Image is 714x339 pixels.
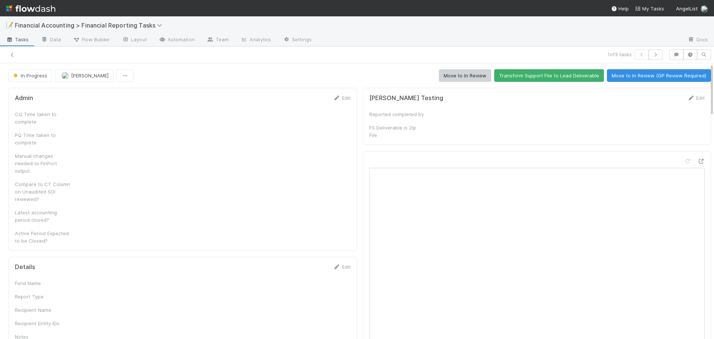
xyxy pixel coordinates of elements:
a: My Tasks [635,5,664,12]
div: Reported completed by [369,111,425,118]
a: Edit [333,95,351,101]
a: Layout [116,34,153,46]
span: Flow Builder [73,36,110,43]
span: AngelList [676,6,698,12]
a: Settings [277,34,318,46]
a: Automation [153,34,201,46]
div: Recipient Entity IDs [15,320,71,327]
div: Compare to CT Column on Unaudited SOI reviewed? [15,180,71,203]
button: In Progress [9,69,52,82]
h5: Admin [15,95,33,102]
h5: [PERSON_NAME] Testing [369,95,443,102]
a: Analytics [235,34,277,46]
a: Data [35,34,67,46]
div: Report Type [15,293,71,300]
div: PQ Time taken to complete [15,131,71,146]
div: Fund Name [15,279,71,287]
a: Flow Builder [67,34,116,46]
span: In Progress [12,73,47,79]
span: My Tasks [635,6,664,12]
div: FS Deliverable is Zip File [369,124,425,139]
a: Docs [682,34,714,46]
span: 📝 [6,22,13,28]
div: Manual changes needed to FinPort output [15,152,71,175]
h5: Details [15,263,35,271]
span: [PERSON_NAME] [71,73,109,79]
span: Financial Accounting > Financial Reporting Tasks [15,22,166,29]
button: [PERSON_NAME] [55,69,113,82]
div: Active Period Expected to be Closed? [15,230,71,244]
span: Tasks [6,36,29,43]
div: Help [611,5,629,12]
div: Latest accounting period closed? [15,209,71,224]
a: Edit [333,264,351,270]
div: Recipient Name [15,306,71,314]
a: Team [201,34,235,46]
a: Edit [687,95,705,101]
span: 1 of 3 tasks [608,51,632,58]
img: avatar_030f5503-c087-43c2-95d1-dd8963b2926c.png [61,72,69,79]
div: CQ Time taken to complete [15,111,71,125]
button: Move to In Review [439,69,491,82]
img: avatar_030f5503-c087-43c2-95d1-dd8963b2926c.png [701,5,708,13]
button: Move to In Review (GP Review Required) [607,69,711,82]
button: Transform Support File to Lead Deliverable [494,69,604,82]
img: logo-inverted-e16ddd16eac7371096b0.svg [6,2,55,15]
